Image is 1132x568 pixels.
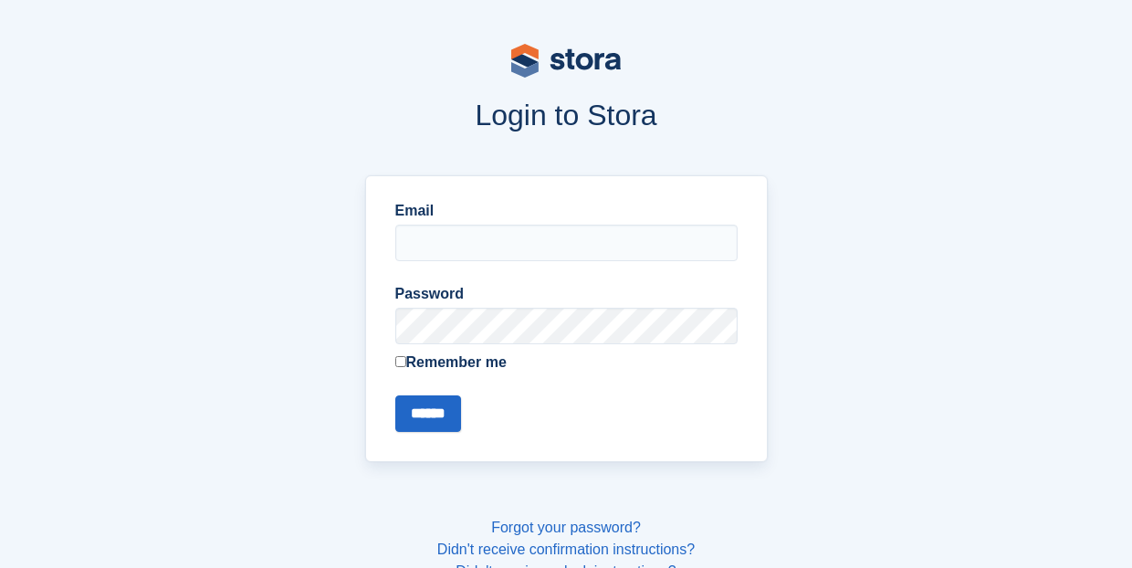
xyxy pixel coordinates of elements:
[437,542,695,557] a: Didn't receive confirmation instructions?
[511,44,621,78] img: stora-logo-53a41332b3708ae10de48c4981b4e9114cc0af31d8433b30ea865607fb682f29.svg
[68,99,1064,131] h1: Login to Stora
[395,200,738,222] label: Email
[395,283,738,305] label: Password
[491,520,641,535] a: Forgot your password?
[395,356,406,367] input: Remember me
[395,352,738,373] label: Remember me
